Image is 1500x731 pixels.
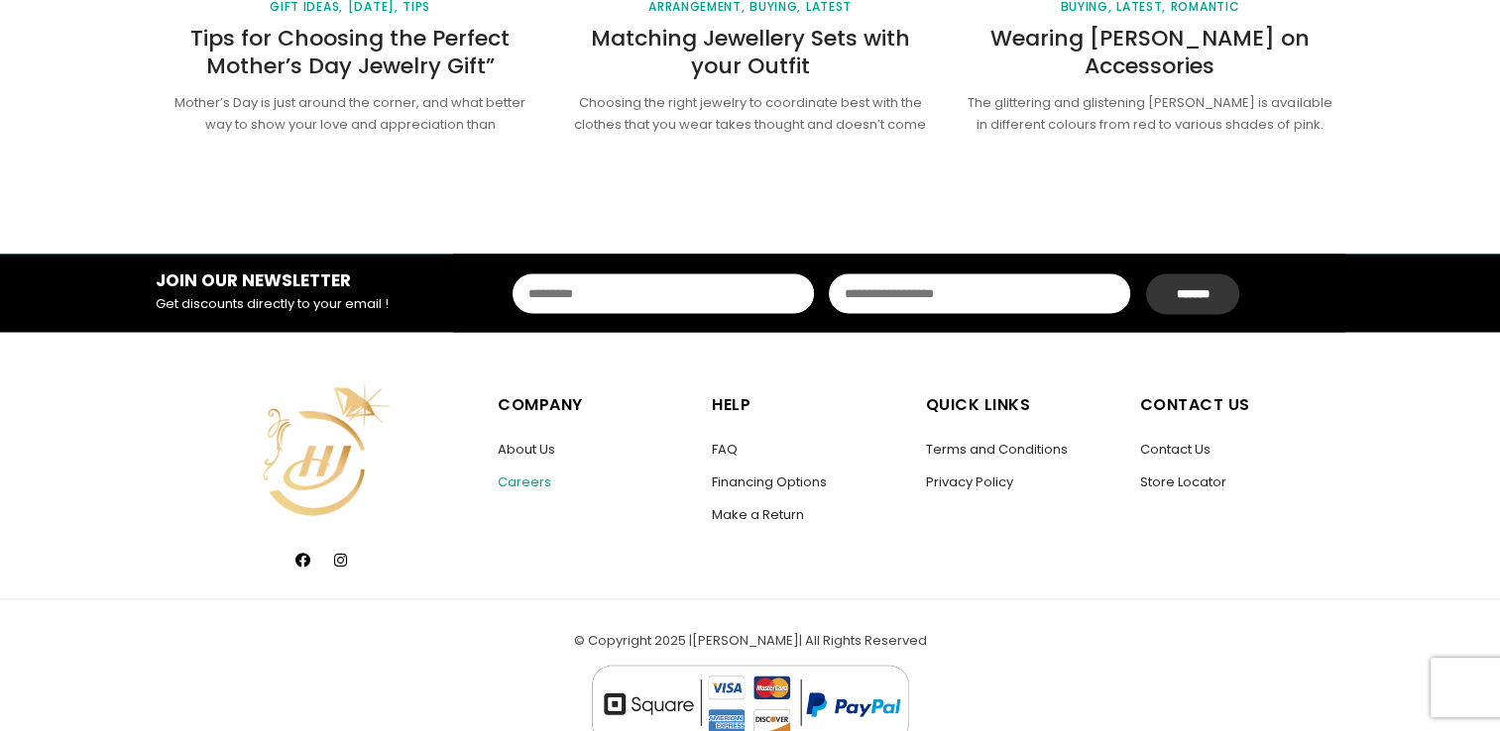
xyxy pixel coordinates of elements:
[348,1,399,13] a: [DATE]
[926,472,1013,491] a: Privacy Policy
[498,391,692,419] h5: Company
[990,23,1310,82] a: Wearing [PERSON_NAME] on Accessories
[1140,391,1335,419] h5: Contact Us
[498,472,551,491] a: Careers
[243,371,400,528] img: HJiconWeb-05
[926,440,1068,459] a: Terms and Conditions
[565,92,935,138] p: Choosing the right jewelry to coordinate best with the clothes that you wear takes thought and do...
[750,1,801,13] a: buying
[156,293,427,316] p: Get discounts directly to your email !
[965,92,1334,138] p: The glittering and glistening [PERSON_NAME] is available in different colours from red to various...
[590,23,909,82] a: Matching Jewellery Sets with your Outfit
[1060,1,1111,13] a: buying
[166,92,535,138] p: Mother’s Day is just around the corner, and what better way to show your love and appreciation than
[806,1,852,13] a: Latest
[1140,472,1226,491] a: Store Locator
[648,1,745,13] a: arrangement
[712,440,738,459] a: FAQ
[712,472,827,491] a: Financing Options
[926,391,1120,419] h5: Quick Links
[692,631,799,650] a: [PERSON_NAME]
[712,391,906,419] h5: Help
[156,268,351,292] strong: JOIN OUR NEWSLETTER
[1140,440,1211,459] a: Contact Us
[1171,1,1240,13] a: Romantic
[498,440,555,459] a: About Us
[190,23,510,82] a: Tips for Choosing the Perfect Mother’s Day Jewelry Gift”
[403,1,430,13] a: Tips
[712,505,804,524] a: Make a Return
[1116,1,1166,13] a: Latest
[270,1,343,13] a: Gift Ideas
